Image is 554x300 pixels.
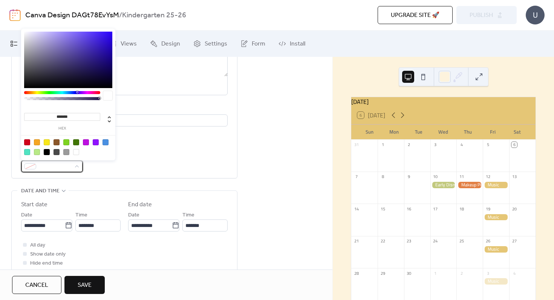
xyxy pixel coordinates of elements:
[483,278,509,285] div: Music
[511,174,517,180] div: 13
[483,214,509,221] div: Music
[382,125,406,140] div: Mon
[54,139,60,145] div: #8B572A
[430,182,457,188] div: Early Dismissal
[9,9,21,21] img: logo
[380,238,386,244] div: 22
[12,276,61,294] button: Cancel
[252,40,265,49] span: Form
[34,149,40,155] div: #B8E986
[21,211,32,220] span: Date
[44,149,50,155] div: #000000
[25,8,119,23] a: Canva Design DAGt78EvYsM
[511,142,517,148] div: 6
[354,270,359,276] div: 28
[235,34,271,54] a: Form
[93,139,99,145] div: #9013FE
[511,238,517,244] div: 27
[21,187,60,196] span: Date and time
[526,6,545,24] div: U
[24,139,30,145] div: #D0021B
[406,238,412,244] div: 23
[378,6,453,24] button: Upgrade site 🚀
[406,174,412,180] div: 9
[456,125,480,140] div: Thu
[380,174,386,180] div: 8
[480,125,505,140] div: Fri
[433,238,438,244] div: 24
[188,34,233,54] a: Settings
[75,211,87,220] span: Time
[485,206,491,212] div: 19
[354,206,359,212] div: 14
[73,139,79,145] div: #417505
[104,34,142,54] a: Views
[182,211,194,220] span: Time
[406,142,412,148] div: 2
[433,206,438,212] div: 17
[21,104,226,113] div: Location
[63,149,69,155] div: #9B9B9B
[459,238,464,244] div: 25
[433,270,438,276] div: 1
[485,142,491,148] div: 5
[433,174,438,180] div: 10
[406,206,412,212] div: 16
[459,270,464,276] div: 2
[459,206,464,212] div: 18
[30,250,66,259] span: Show date only
[511,206,517,212] div: 20
[128,211,139,220] span: Date
[34,139,40,145] div: #F5A623
[354,142,359,148] div: 31
[406,270,412,276] div: 30
[483,246,509,253] div: Music
[64,276,105,294] button: Save
[24,126,100,131] label: hex
[431,125,456,140] div: Wed
[511,270,517,276] div: 4
[456,182,483,188] div: Makeup Picture Day
[380,142,386,148] div: 1
[5,34,54,54] a: My Events
[83,139,89,145] div: #BD10E0
[73,149,79,155] div: #FFFFFF
[357,125,382,140] div: Sun
[380,206,386,212] div: 15
[30,259,63,268] span: Hide end time
[407,125,431,140] div: Tue
[483,182,509,188] div: Music
[205,40,227,49] span: Settings
[391,11,439,20] span: Upgrade site 🚀
[122,8,186,23] b: Kindergarten 25-26
[354,174,359,180] div: 7
[485,238,491,244] div: 26
[25,281,48,290] span: Cancel
[24,149,30,155] div: #50E3C2
[119,8,122,23] b: /
[128,200,152,209] div: End date
[44,139,50,145] div: #F8E71C
[485,270,491,276] div: 3
[54,149,60,155] div: #4A4A4A
[354,238,359,244] div: 21
[351,97,536,106] div: [DATE]
[121,40,137,49] span: Views
[459,142,464,148] div: 4
[485,174,491,180] div: 12
[103,139,109,145] div: #4A90E2
[459,174,464,180] div: 11
[290,40,305,49] span: Install
[30,241,45,250] span: All day
[144,34,186,54] a: Design
[380,270,386,276] div: 29
[161,40,180,49] span: Design
[78,281,92,290] span: Save
[21,200,47,209] div: Start date
[273,34,311,54] a: Install
[433,142,438,148] div: 3
[505,125,530,140] div: Sat
[63,139,69,145] div: #7ED321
